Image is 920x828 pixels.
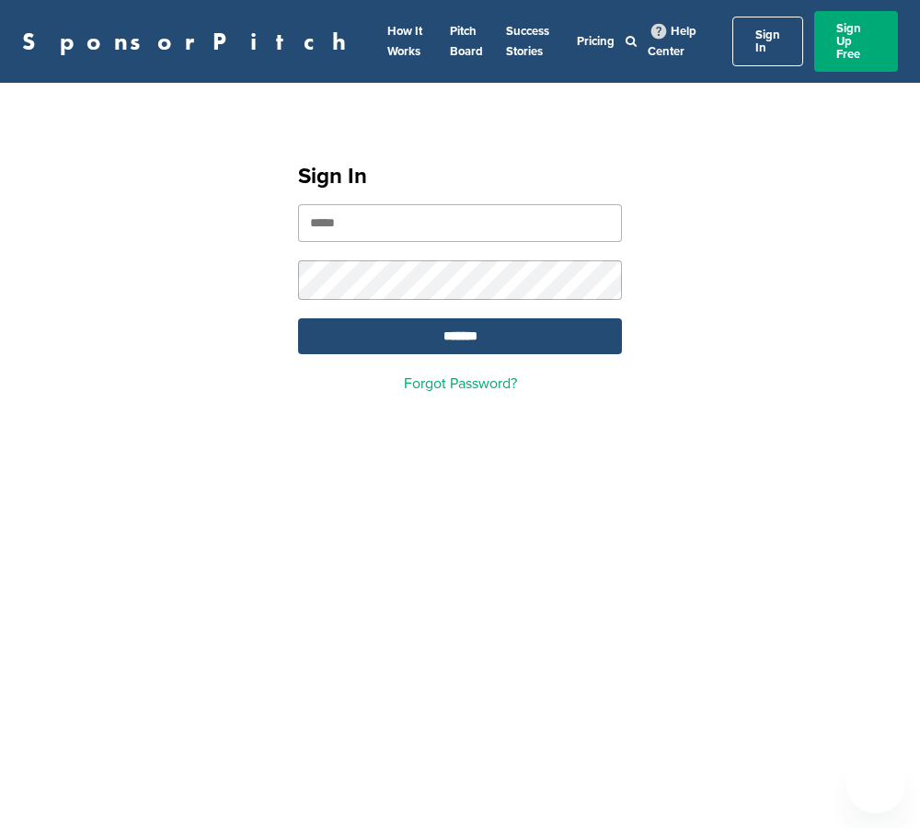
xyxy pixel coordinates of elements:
a: Help Center [648,20,696,63]
a: Success Stories [506,24,549,59]
a: Forgot Password? [404,374,517,393]
a: Pricing [577,34,615,49]
h1: Sign In [298,160,622,193]
a: Pitch Board [450,24,483,59]
iframe: Button to launch messaging window [846,754,905,813]
a: How It Works [387,24,422,59]
a: SponsorPitch [22,29,358,53]
a: Sign In [732,17,803,66]
a: Sign Up Free [814,11,898,72]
